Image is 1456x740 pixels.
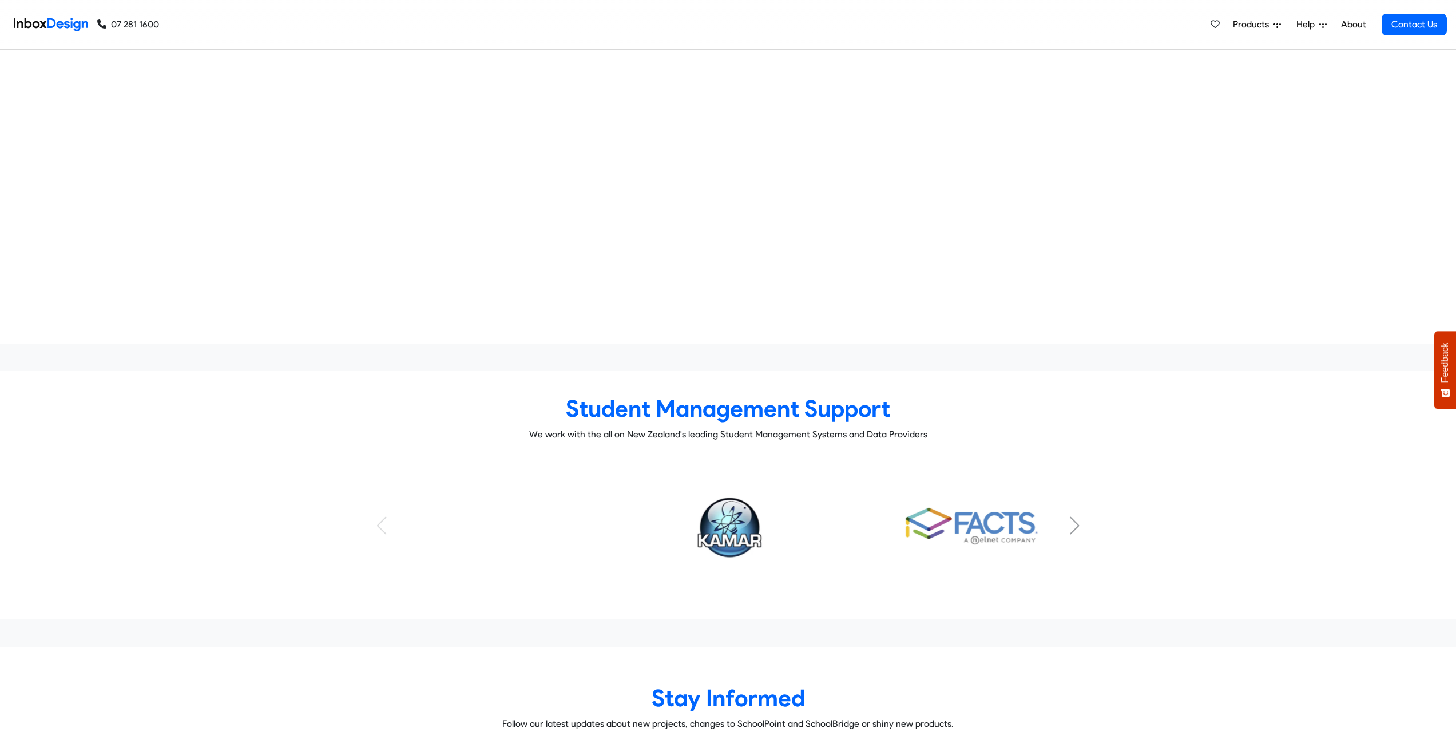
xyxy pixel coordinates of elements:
[1233,18,1273,31] span: Products
[371,394,1086,423] heading: Student Management Support
[859,487,1086,564] div: 2 / 7
[1338,13,1369,36] a: About
[895,487,1049,564] img: FACTS
[371,683,1086,713] heading: Stay Informed
[1382,14,1447,35] a: Contact Us
[97,18,159,31] a: 07 281 1600
[1069,516,1080,535] div: Next slide
[371,717,1086,731] p: Follow our latest updates about new projects, changes to SchoolPoint and SchoolBridge or shiny ne...
[1292,13,1331,36] a: Help
[1296,18,1319,31] span: Help
[614,487,842,564] div: 1 / 7
[1228,13,1286,36] a: Products
[1440,343,1450,383] span: Feedback
[371,428,1086,441] p: We work with the all on New Zealand's leading Student Management Systems and Data Providers
[1434,331,1456,409] button: Feedback - Show survey
[636,479,821,572] img: KAMAR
